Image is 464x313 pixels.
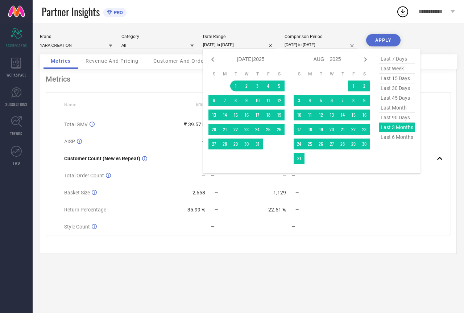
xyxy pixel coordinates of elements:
[86,58,138,64] span: Revenue And Pricing
[326,110,337,120] td: Wed Aug 13 2025
[315,95,326,106] td: Tue Aug 05 2025
[13,160,20,166] span: FWD
[219,71,230,77] th: Monday
[215,207,218,212] span: —
[282,173,286,178] div: —
[64,139,75,144] span: AISP
[230,110,241,120] td: Tue Jul 15 2025
[202,173,206,178] div: —
[10,131,22,136] span: TRENDS
[268,207,286,213] div: 22.51 %
[348,139,359,149] td: Fri Aug 29 2025
[304,139,315,149] td: Mon Aug 25 2025
[230,81,241,91] td: Tue Jul 01 2025
[292,224,329,229] div: —
[153,58,209,64] span: Customer And Orders
[337,110,348,120] td: Thu Aug 14 2025
[379,103,415,113] span: last month
[208,71,219,77] th: Sunday
[64,190,90,195] span: Basket Size
[196,102,220,107] span: Brand Value
[379,54,415,64] span: last 7 days
[241,110,252,120] td: Wed Jul 16 2025
[396,5,409,18] div: Open download list
[263,124,274,135] td: Fri Jul 25 2025
[64,207,106,213] span: Return Percentage
[263,71,274,77] th: Friday
[348,95,359,106] td: Fri Aug 08 2025
[274,81,285,91] td: Sat Jul 05 2025
[219,124,230,135] td: Mon Jul 21 2025
[337,139,348,149] td: Thu Aug 28 2025
[348,110,359,120] td: Fri Aug 15 2025
[359,95,370,106] td: Sat Aug 09 2025
[202,224,206,230] div: —
[274,124,285,135] td: Sat Jul 26 2025
[208,139,219,149] td: Sun Jul 27 2025
[64,224,90,230] span: Style Count
[359,71,370,77] th: Saturday
[252,71,263,77] th: Thursday
[219,110,230,120] td: Mon Jul 14 2025
[208,55,217,64] div: Previous month
[64,102,76,107] span: Name
[51,58,71,64] span: Metrics
[230,124,241,135] td: Tue Jul 22 2025
[208,95,219,106] td: Sun Jul 06 2025
[379,132,415,142] span: last 6 months
[359,81,370,91] td: Sat Aug 02 2025
[348,71,359,77] th: Friday
[274,95,285,106] td: Sat Jul 12 2025
[379,74,415,83] span: last 15 days
[241,124,252,135] td: Wed Jul 23 2025
[202,139,206,144] div: —
[359,110,370,120] td: Sat Aug 16 2025
[294,95,304,106] td: Sun Aug 03 2025
[348,124,359,135] td: Fri Aug 22 2025
[241,139,252,149] td: Wed Jul 30 2025
[282,224,286,230] div: —
[294,153,304,164] td: Sun Aug 31 2025
[215,190,218,195] span: —
[40,34,112,39] div: Brand
[42,4,100,19] span: Partner Insights
[295,190,299,195] span: —
[359,124,370,135] td: Sat Aug 23 2025
[208,124,219,135] td: Sun Jul 20 2025
[241,81,252,91] td: Wed Jul 02 2025
[315,124,326,135] td: Tue Aug 19 2025
[294,71,304,77] th: Sunday
[285,34,357,39] div: Comparison Period
[252,95,263,106] td: Thu Jul 10 2025
[295,207,299,212] span: —
[263,81,274,91] td: Fri Jul 04 2025
[337,71,348,77] th: Thursday
[285,41,357,49] input: Select comparison period
[315,71,326,77] th: Tuesday
[337,124,348,135] td: Thu Aug 21 2025
[241,71,252,77] th: Wednesday
[230,71,241,77] th: Tuesday
[304,71,315,77] th: Monday
[219,139,230,149] td: Mon Jul 28 2025
[64,122,88,127] span: Total GMV
[304,95,315,106] td: Mon Aug 04 2025
[219,95,230,106] td: Mon Jul 07 2025
[304,124,315,135] td: Mon Aug 18 2025
[121,34,194,39] div: Category
[292,173,329,178] div: —
[7,72,26,78] span: WORKSPACE
[230,139,241,149] td: Tue Jul 29 2025
[252,81,263,91] td: Thu Jul 03 2025
[379,113,415,123] span: last 90 days
[315,110,326,120] td: Tue Aug 12 2025
[366,34,401,46] button: APPLY
[379,93,415,103] span: last 45 days
[273,190,286,195] div: 1,129
[263,95,274,106] td: Fri Jul 11 2025
[348,81,359,91] td: Fri Aug 01 2025
[208,110,219,120] td: Sun Jul 13 2025
[294,110,304,120] td: Sun Aug 10 2025
[252,124,263,135] td: Thu Jul 24 2025
[379,83,415,93] span: last 30 days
